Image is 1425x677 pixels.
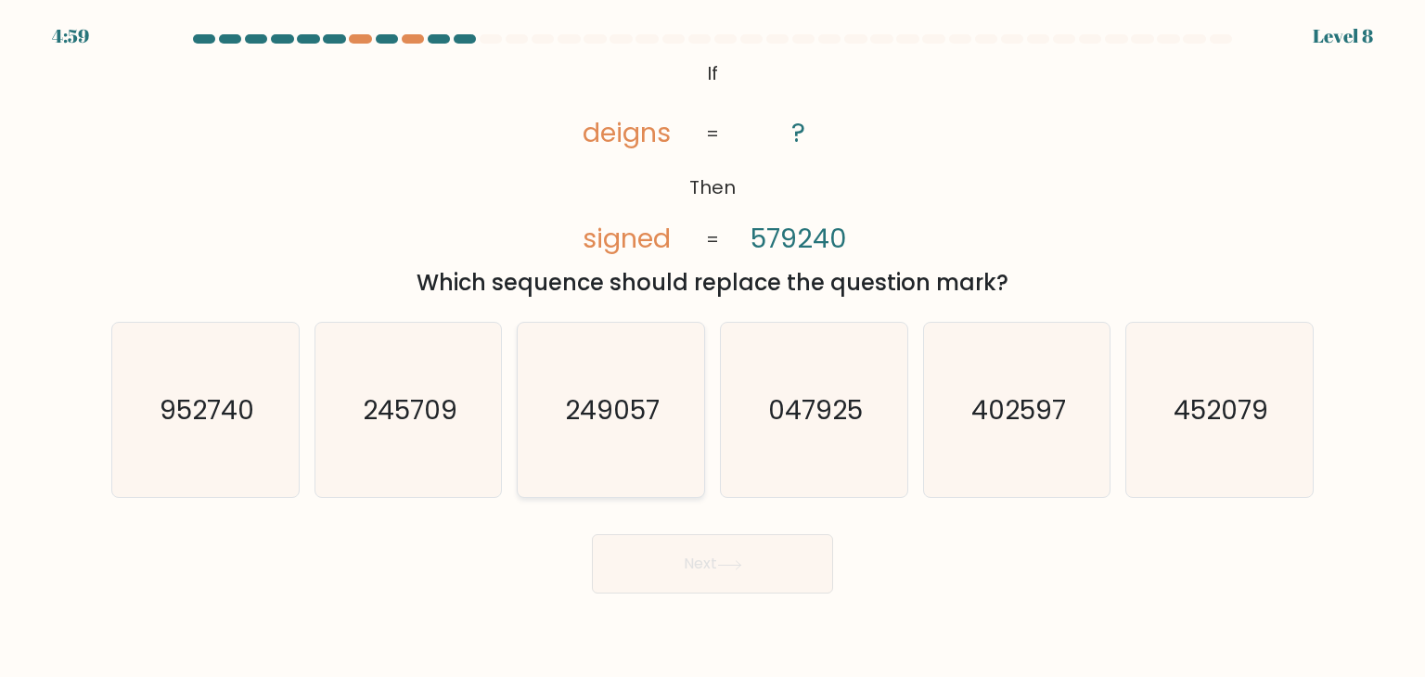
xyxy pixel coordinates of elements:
text: 047925 [768,391,863,428]
tspan: signed [583,220,671,257]
text: 402597 [971,391,1066,428]
button: Next [592,534,833,594]
tspan: If [707,60,718,86]
tspan: ? [791,114,805,151]
div: Level 8 [1313,22,1373,50]
text: 452079 [1174,391,1268,428]
div: 4:59 [52,22,89,50]
tspan: = [706,226,719,252]
text: 249057 [566,391,661,428]
tspan: Then [689,174,736,200]
text: 952740 [160,391,254,428]
svg: @import url('[URL][DOMAIN_NAME]); [547,56,878,259]
tspan: deigns [583,114,671,151]
text: 245709 [363,391,457,428]
div: Which sequence should replace the question mark? [122,266,1303,300]
tspan: 579240 [751,220,846,257]
tspan: = [706,121,719,147]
